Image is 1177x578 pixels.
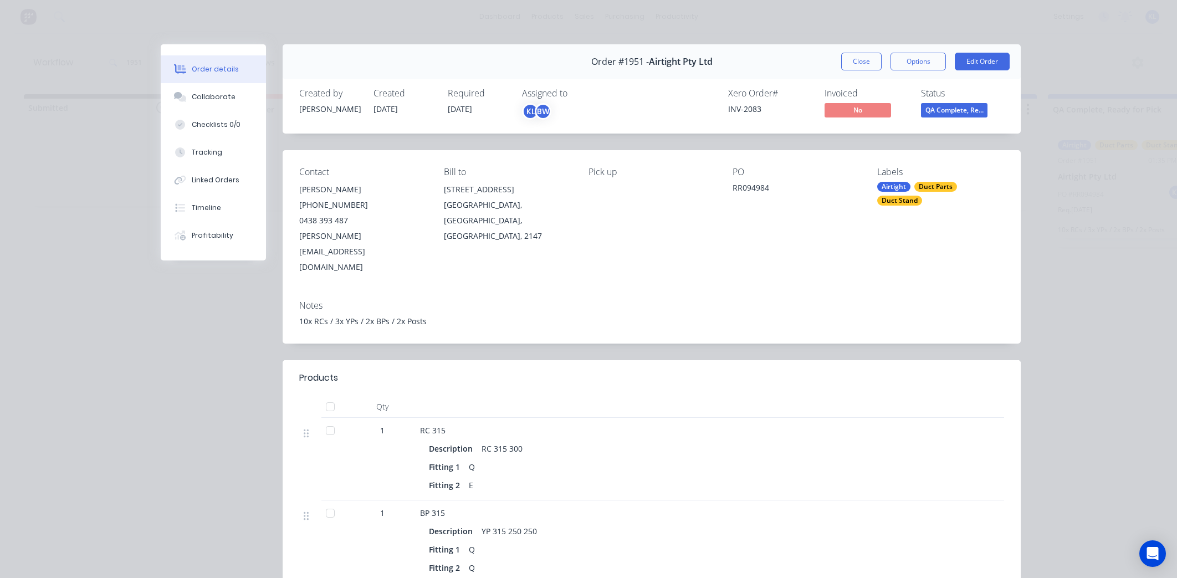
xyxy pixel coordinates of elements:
[192,147,222,157] div: Tracking
[299,103,360,115] div: [PERSON_NAME]
[299,88,360,99] div: Created by
[1139,540,1166,567] div: Open Intercom Messenger
[373,104,398,114] span: [DATE]
[477,523,541,539] div: YP 315 250 250
[429,541,464,557] div: Fitting 1
[921,103,987,120] button: QA Complete, Re...
[161,83,266,111] button: Collaborate
[161,55,266,83] button: Order details
[429,477,464,493] div: Fitting 2
[429,441,477,457] div: Description
[161,111,266,139] button: Checklists 0/0
[429,459,464,475] div: Fitting 1
[192,175,239,185] div: Linked Orders
[161,194,266,222] button: Timeline
[444,182,571,197] div: [STREET_ADDRESS]
[955,53,1010,70] button: Edit Order
[161,139,266,166] button: Tracking
[299,197,426,213] div: [PHONE_NUMBER]
[464,541,479,557] div: Q
[420,508,445,518] span: BP 315
[921,103,987,117] span: QA Complete, Re...
[192,64,239,74] div: Order details
[877,196,922,206] div: Duct Stand
[429,560,464,576] div: Fitting 2
[161,166,266,194] button: Linked Orders
[299,182,426,197] div: [PERSON_NAME]
[373,88,434,99] div: Created
[877,167,1004,177] div: Labels
[448,104,472,114] span: [DATE]
[464,560,479,576] div: Q
[825,88,908,99] div: Invoiced
[420,425,446,436] span: RC 315
[733,182,859,197] div: RR094984
[299,315,1004,327] div: 10x RCs / 3x YPs / 2x BPs / 2x Posts
[914,182,957,192] div: Duct Parts
[192,203,221,213] div: Timeline
[841,53,882,70] button: Close
[349,396,416,418] div: Qty
[444,197,571,244] div: [GEOGRAPHIC_DATA], [GEOGRAPHIC_DATA], [GEOGRAPHIC_DATA], 2147
[825,103,891,117] span: No
[299,371,338,385] div: Products
[192,92,236,102] div: Collaborate
[192,231,233,241] div: Profitability
[522,103,551,120] button: KLBW
[444,167,571,177] div: Bill to
[877,182,910,192] div: Airtight
[535,103,551,120] div: BW
[891,53,946,70] button: Options
[728,88,811,99] div: Xero Order #
[380,507,385,519] span: 1
[299,182,426,275] div: [PERSON_NAME][PHONE_NUMBER]0438 393 487[PERSON_NAME][EMAIL_ADDRESS][DOMAIN_NAME]
[522,103,539,120] div: KL
[299,228,426,275] div: [PERSON_NAME][EMAIL_ADDRESS][DOMAIN_NAME]
[161,222,266,249] button: Profitability
[448,88,509,99] div: Required
[477,441,527,457] div: RC 315 300
[444,182,571,244] div: [STREET_ADDRESS][GEOGRAPHIC_DATA], [GEOGRAPHIC_DATA], [GEOGRAPHIC_DATA], 2147
[464,459,479,475] div: Q
[733,167,859,177] div: PO
[649,57,713,67] span: Airtight Pty Ltd
[380,424,385,436] span: 1
[588,167,715,177] div: Pick up
[299,167,426,177] div: Contact
[464,477,478,493] div: E
[299,300,1004,311] div: Notes
[728,103,811,115] div: INV-2083
[591,57,649,67] span: Order #1951 -
[921,88,1004,99] div: Status
[299,213,426,228] div: 0438 393 487
[429,523,477,539] div: Description
[522,88,633,99] div: Assigned to
[192,120,240,130] div: Checklists 0/0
